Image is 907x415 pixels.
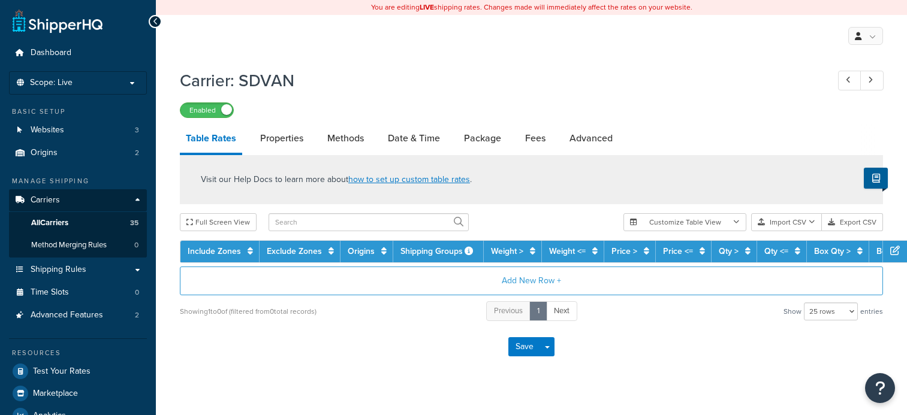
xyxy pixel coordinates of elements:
[508,337,541,356] button: Save
[554,305,569,316] span: Next
[860,303,883,320] span: entries
[33,389,78,399] span: Marketplace
[9,142,147,164] li: Origins
[546,301,577,321] a: Next
[9,348,147,358] div: Resources
[254,124,309,153] a: Properties
[135,148,139,158] span: 2
[519,124,552,153] a: Fees
[9,234,147,256] a: Method Merging Rules0
[9,189,147,258] li: Carriers
[420,2,434,13] b: LIVE
[9,176,147,186] div: Manage Shipping
[180,213,257,231] button: Full Screen View
[135,287,139,298] span: 0
[814,245,851,258] a: Box Qty >
[9,281,147,304] a: Time Slots0
[348,245,375,258] a: Origins
[9,107,147,117] div: Basic Setup
[9,212,147,234] a: AllCarriers35
[822,213,883,231] button: Export CSV
[31,265,86,275] span: Shipping Rules
[751,213,822,231] button: Import CSV
[9,304,147,326] a: Advanced Features2
[549,245,586,258] a: Weight <=
[663,245,693,258] a: Price <=
[180,266,883,295] button: Add New Row +
[267,245,322,258] a: Exclude Zones
[9,281,147,304] li: Time Slots
[31,48,71,58] span: Dashboard
[31,218,68,228] span: All Carriers
[31,148,58,158] span: Origins
[33,366,91,377] span: Test Your Rates
[865,373,895,403] button: Open Resource Center
[860,71,884,90] a: Next Record
[9,119,147,141] a: Websites3
[9,142,147,164] a: Origins2
[31,125,64,135] span: Websites
[9,189,147,211] a: Carriers
[188,245,241,258] a: Include Zones
[382,124,446,153] a: Date & Time
[31,240,107,250] span: Method Merging Rules
[9,119,147,141] li: Websites
[9,234,147,256] li: Method Merging Rules
[321,124,370,153] a: Methods
[269,213,469,231] input: Search
[180,103,233,117] label: Enabled
[864,168,888,189] button: Show Help Docs
[838,71,861,90] a: Previous Record
[486,301,531,321] a: Previous
[180,69,816,92] h1: Carrier: SDVAN
[623,213,746,231] button: Customize Table View
[784,303,801,320] span: Show
[31,195,60,205] span: Carriers
[494,305,523,316] span: Previous
[9,383,147,404] a: Marketplace
[9,42,147,64] a: Dashboard
[31,310,103,320] span: Advanced Features
[201,173,472,186] p: Visit our Help Docs to learn more about .
[393,241,484,262] th: Shipping Groups
[31,287,69,298] span: Time Slots
[9,259,147,281] a: Shipping Rules
[348,173,470,186] a: how to set up custom table rates
[719,245,739,258] a: Qty >
[529,301,547,321] a: 1
[491,245,523,258] a: Weight >
[130,218,138,228] span: 35
[180,303,317,320] div: Showing 1 to 0 of (filtered from 0 total records)
[564,124,619,153] a: Advanced
[9,361,147,382] a: Test Your Rates
[135,125,139,135] span: 3
[764,245,788,258] a: Qty <=
[611,245,637,258] a: Price >
[134,240,138,250] span: 0
[180,124,242,155] a: Table Rates
[9,304,147,326] li: Advanced Features
[458,124,507,153] a: Package
[30,78,73,88] span: Scope: Live
[135,310,139,320] span: 2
